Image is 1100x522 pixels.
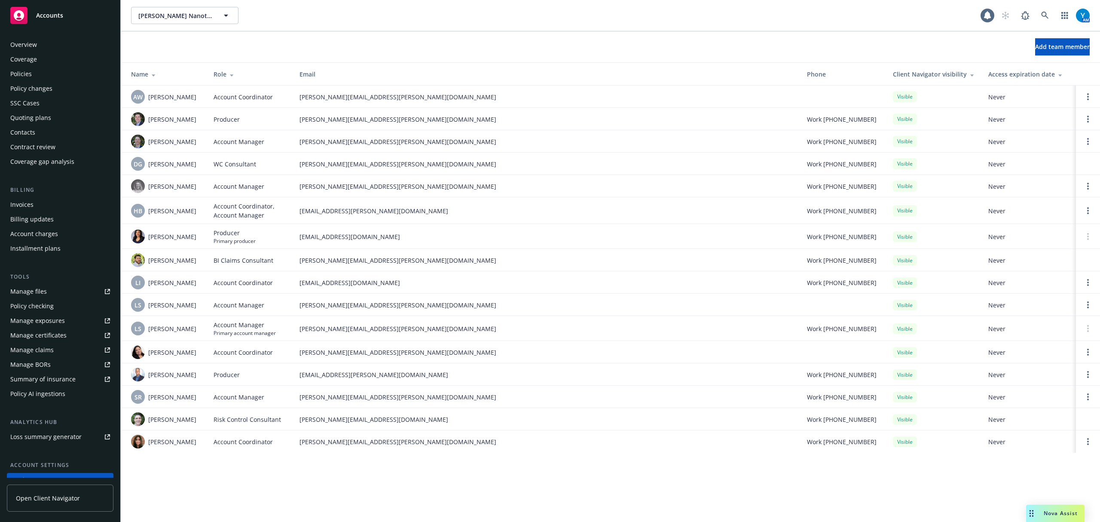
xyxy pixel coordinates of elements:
div: Quoting plans [10,111,51,125]
span: Work [PHONE_NUMBER] [807,115,877,124]
div: Role [214,70,286,79]
span: Work [PHONE_NUMBER] [807,393,877,402]
a: Open options [1083,300,1093,310]
div: Visible [893,205,917,216]
button: Nova Assist [1026,505,1085,522]
a: Summary of insurance [7,372,113,386]
span: [PERSON_NAME] [148,370,196,379]
img: photo [131,435,145,448]
div: Visible [893,136,917,147]
span: Risk Control Consultant [214,415,281,424]
span: BI Claims Consultant [214,256,273,265]
span: HB [134,206,142,215]
span: Never [988,160,1069,169]
span: Account Manager [214,393,264,402]
span: WC Consultant [214,160,256,169]
span: Work [PHONE_NUMBER] [807,160,877,169]
img: photo [131,112,145,126]
span: Account Manager [214,320,276,329]
span: [PERSON_NAME] [148,92,196,101]
div: Email [299,70,793,79]
div: Manage exposures [10,314,65,328]
div: Policy AI ingestions [10,387,65,401]
span: Accounts [36,12,63,19]
a: Switch app [1056,7,1073,24]
span: [PERSON_NAME][EMAIL_ADDRESS][PERSON_NAME][DOMAIN_NAME] [299,160,793,169]
div: Manage files [10,285,47,298]
img: photo [131,135,145,148]
span: [PERSON_NAME] [148,415,196,424]
a: Installment plans [7,242,113,255]
a: Manage BORs [7,358,113,372]
span: Never [988,415,1069,424]
a: Coverage [7,52,113,66]
div: SSC Cases [10,96,40,110]
div: Name [131,70,200,79]
a: Accounts [7,3,113,28]
div: Visible [893,181,917,191]
div: Visible [893,114,917,124]
a: Policy changes [7,82,113,95]
img: photo [131,368,145,381]
span: [PERSON_NAME] [148,278,196,287]
span: Never [988,301,1069,310]
span: Never [988,370,1069,379]
a: Account charges [7,227,113,241]
div: Analytics hub [7,418,113,427]
a: Policies [7,67,113,81]
a: Open options [1083,369,1093,380]
div: Loss summary generator [10,430,82,444]
span: [PERSON_NAME] [148,393,196,402]
span: [PERSON_NAME] Nanotechnologies, Inc. [138,11,213,20]
span: LI [135,278,141,287]
span: [PERSON_NAME] [148,348,196,357]
div: Billing updates [10,212,54,226]
span: DG [134,160,142,169]
span: Never [988,324,1069,333]
div: Client Navigator visibility [893,70,975,79]
div: Visible [893,231,917,242]
div: Account charges [10,227,58,241]
span: Work [PHONE_NUMBER] [807,437,877,446]
span: [PERSON_NAME] [148,206,196,215]
div: Overview [10,38,37,52]
div: Visible [893,392,917,402]
span: [PERSON_NAME] [148,301,196,310]
a: Quoting plans [7,111,113,125]
span: Never [988,115,1069,124]
span: [PERSON_NAME][EMAIL_ADDRESS][PERSON_NAME][DOMAIN_NAME] [299,301,793,310]
div: Contacts [10,126,35,139]
span: Account Coordinator [214,437,273,446]
span: Never [988,206,1069,215]
div: Drag to move [1026,505,1037,522]
a: Overview [7,38,113,52]
a: Open options [1083,277,1093,288]
a: Open options [1083,114,1093,124]
img: photo [131,253,145,267]
span: [PERSON_NAME][EMAIL_ADDRESS][DOMAIN_NAME] [299,415,793,424]
img: photo [1076,9,1090,22]
img: photo [131,230,145,243]
a: Start snowing [997,7,1014,24]
span: [PERSON_NAME] [148,232,196,241]
a: Open options [1083,181,1093,191]
a: Search [1036,7,1054,24]
div: Policy changes [10,82,52,95]
span: Work [PHONE_NUMBER] [807,324,877,333]
span: Work [PHONE_NUMBER] [807,415,877,424]
span: LS [134,324,141,333]
span: Work [PHONE_NUMBER] [807,370,877,379]
span: [PERSON_NAME] [148,182,196,191]
span: Account Manager [214,182,264,191]
a: Open options [1083,392,1093,402]
a: Open options [1083,347,1093,357]
span: Work [PHONE_NUMBER] [807,256,877,265]
span: [EMAIL_ADDRESS][DOMAIN_NAME] [299,278,793,287]
img: photo [131,179,145,193]
div: Visible [893,255,917,266]
a: Contract review [7,140,113,154]
span: Work [PHONE_NUMBER] [807,278,877,287]
a: Manage exposures [7,314,113,328]
div: Invoices [10,198,34,212]
span: [EMAIL_ADDRESS][PERSON_NAME][DOMAIN_NAME] [299,370,793,379]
